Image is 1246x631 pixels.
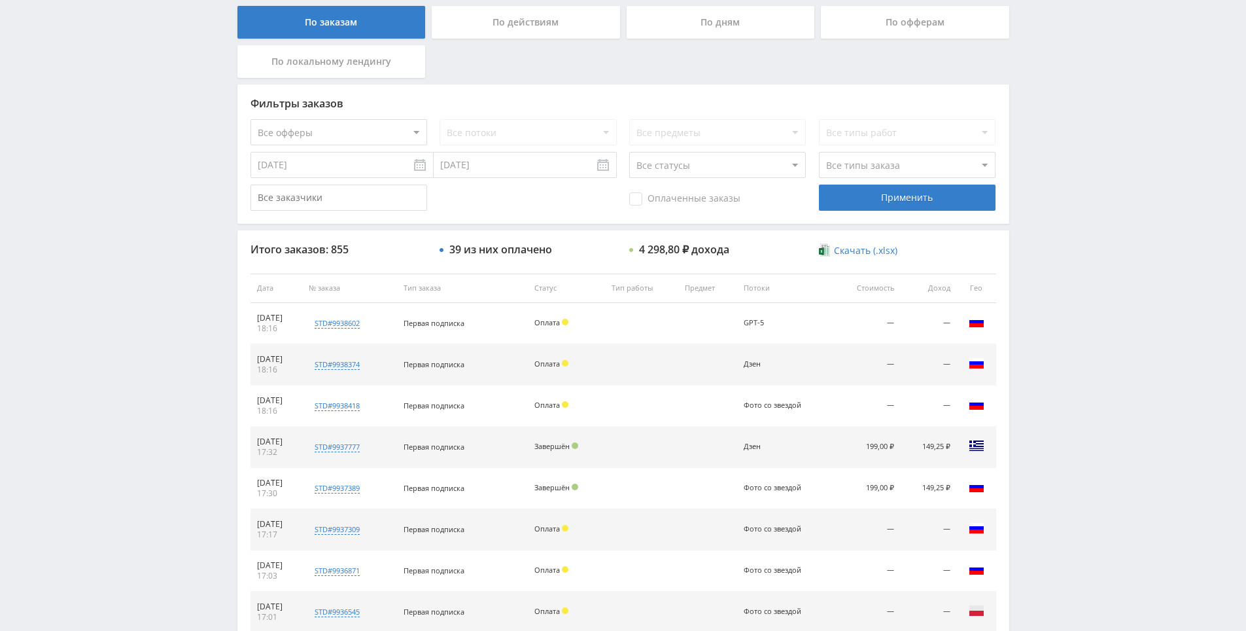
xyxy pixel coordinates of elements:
[397,274,528,303] th: Тип заказа
[562,319,568,325] span: Холд
[819,243,830,257] img: xlsx
[315,483,360,494] div: std#9937389
[969,355,984,371] img: rus.png
[562,566,568,573] span: Холд
[819,244,897,257] a: Скачать (.xlsx)
[969,438,984,454] img: grc.png
[957,274,996,303] th: Гео
[833,550,901,592] td: —
[605,274,678,303] th: Тип работы
[315,442,360,452] div: std#9937777
[534,606,560,616] span: Оплата
[969,603,984,619] img: pol.png
[627,6,815,39] div: По дням
[315,401,360,411] div: std#9938418
[833,274,901,303] th: Стоимость
[432,6,620,39] div: По действиям
[257,323,296,334] div: 18:16
[257,602,296,612] div: [DATE]
[969,314,984,330] img: rus.png
[251,98,996,109] div: Фильтры заказов
[834,245,897,256] span: Скачать (.xlsx)
[534,400,560,410] span: Оплата
[744,484,803,492] div: Фото со звездой
[251,243,427,255] div: Итого заказов: 855
[534,317,560,327] span: Оплата
[901,509,956,550] td: —
[257,530,296,540] div: 17:17
[315,524,360,535] div: std#9937309
[534,441,570,451] span: Завершён
[404,359,464,369] span: Первая подписка
[302,274,397,303] th: № заказа
[404,524,464,534] span: Первая подписка
[833,303,901,344] td: —
[449,243,552,255] div: 39 из них оплачено
[257,437,296,447] div: [DATE]
[562,607,568,614] span: Холд
[315,359,360,370] div: std#9938374
[257,395,296,406] div: [DATE]
[969,397,984,412] img: rus.png
[969,479,984,495] img: rus.png
[257,488,296,499] div: 17:30
[257,365,296,375] div: 18:16
[257,406,296,416] div: 18:16
[572,442,578,449] span: Подтвержден
[901,427,956,468] td: 149,25 ₽
[901,274,956,303] th: Доход
[528,274,605,303] th: Статус
[404,401,464,410] span: Первая подписка
[901,303,956,344] td: —
[744,319,803,327] div: GPT-5
[257,313,296,323] div: [DATE]
[639,243,729,255] div: 4 298,80 ₽ дохода
[257,478,296,488] div: [DATE]
[821,6,1009,39] div: По офферам
[833,427,901,468] td: 199,00 ₽
[534,359,560,369] span: Оплата
[404,566,464,575] span: Первая подписка
[562,525,568,532] span: Холд
[969,520,984,536] img: rus.png
[534,482,570,492] span: Завершён
[257,354,296,365] div: [DATE]
[404,442,464,452] span: Первая подписка
[257,571,296,581] div: 17:03
[251,274,303,303] th: Дата
[629,192,740,206] span: Оплаченные заказы
[562,360,568,367] span: Холд
[534,565,560,575] span: Оплата
[237,6,426,39] div: По заказам
[315,566,360,576] div: std#9936871
[315,607,360,617] div: std#9936545
[833,509,901,550] td: —
[257,519,296,530] div: [DATE]
[819,185,995,211] div: Применить
[678,274,736,303] th: Предмет
[404,607,464,617] span: Первая подписка
[257,612,296,622] div: 17:01
[901,468,956,509] td: 149,25 ₽
[744,401,803,410] div: Фото со звездой
[257,447,296,458] div: 17:32
[237,45,426,78] div: По локальному лендингу
[833,386,901,427] td: —
[744,566,803,575] div: Фото со звездой
[969,562,984,577] img: rus.png
[737,274,833,303] th: Потоки
[833,468,901,509] td: 199,00 ₽
[534,524,560,533] span: Оплата
[901,344,956,386] td: —
[744,442,803,451] div: Дзен
[744,607,803,616] div: Фото со звездой
[744,360,803,369] div: Дзен
[901,550,956,592] td: —
[315,318,360,329] div: std#9938602
[744,525,803,533] div: Фото со звездой
[562,401,568,408] span: Холд
[572,484,578,490] span: Подтвержден
[833,344,901,386] td: —
[251,185,427,211] input: Все заказчики
[901,386,956,427] td: —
